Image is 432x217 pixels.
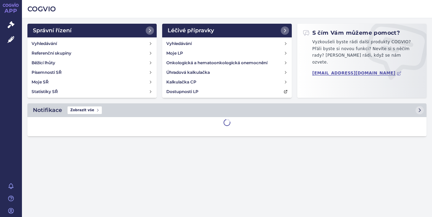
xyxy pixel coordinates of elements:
a: Statistiky SŘ [29,87,155,96]
h4: Vyhledávání [32,40,57,47]
a: Písemnosti SŘ [29,68,155,77]
a: [EMAIL_ADDRESS][DOMAIN_NAME] [312,71,402,76]
h4: Onkologická a hematoonkologická onemocnění [166,59,267,66]
a: Léčivé přípravky [162,24,291,37]
h4: Vyhledávání [166,40,192,47]
h4: Kalkulačka CP [166,79,196,85]
h4: Dostupnosti LP [166,88,199,95]
a: Správní řízení [27,24,157,37]
h2: S čím Vám můžeme pomoct? [303,29,400,37]
h4: Moje LP [166,50,183,57]
h4: Referenční skupiny [32,50,71,57]
a: Moje SŘ [29,77,155,87]
a: Úhradová kalkulačka [164,68,290,77]
h2: Správní řízení [33,26,72,35]
a: NotifikaceZobrazit vše [27,103,427,117]
a: Moje LP [164,48,290,58]
h4: Úhradová kalkulačka [166,69,210,76]
h2: Léčivé přípravky [168,26,214,35]
a: Vyhledávání [29,39,155,48]
h4: Běžící lhůty [32,59,55,66]
h4: Statistiky SŘ [32,88,58,95]
a: Referenční skupiny [29,48,155,58]
h2: Notifikace [33,106,62,114]
p: Vyzkoušeli byste rádi další produkty COGVIO? Přáli byste si novou funkci? Nevíte si s něčím rady?... [303,39,421,68]
a: Kalkulačka CP [164,77,290,87]
a: Dostupnosti LP [164,87,290,96]
a: Vyhledávání [164,39,290,48]
span: Zobrazit vše [68,106,102,114]
a: Běžící lhůty [29,58,155,68]
a: Onkologická a hematoonkologická onemocnění [164,58,290,68]
h4: Moje SŘ [32,79,49,85]
h4: Písemnosti SŘ [32,69,62,76]
h2: COGVIO [27,4,427,14]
